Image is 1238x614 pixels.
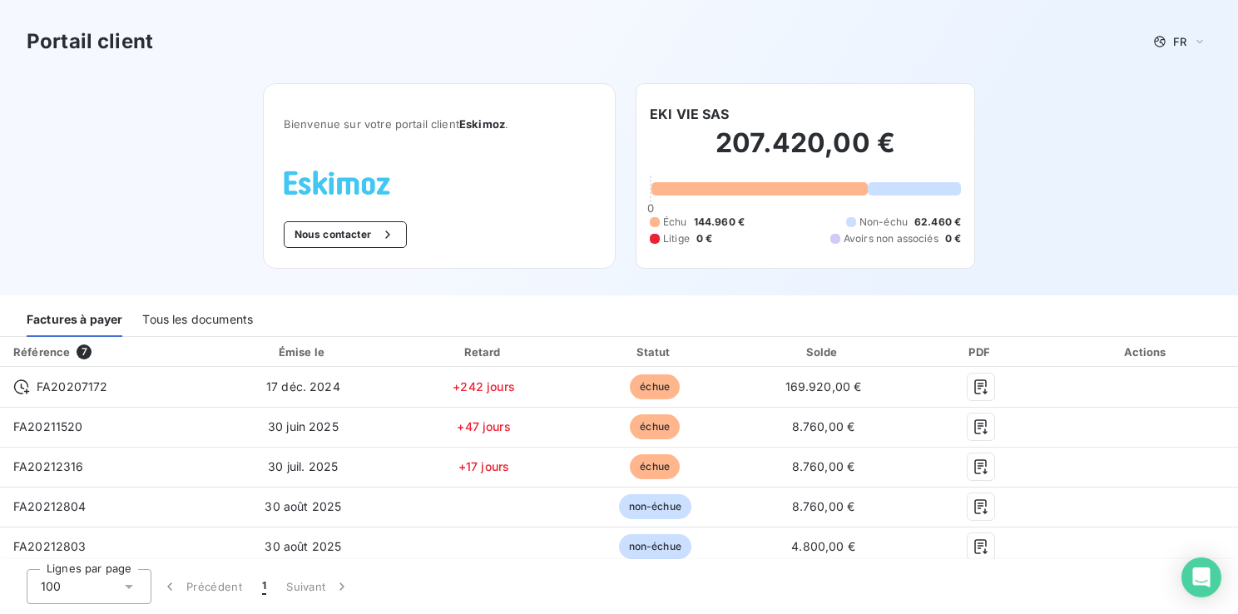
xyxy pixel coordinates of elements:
div: PDF [910,344,1052,360]
span: 30 août 2025 [265,499,341,513]
span: Non-échu [859,215,908,230]
div: Retard [401,344,567,360]
span: 30 août 2025 [265,539,341,553]
span: 100 [41,578,61,595]
span: Échu [663,215,687,230]
span: 0 € [696,231,712,246]
button: 1 [252,569,276,604]
span: +17 jours [458,459,509,473]
span: FA20212804 [13,499,87,513]
span: 7 [77,344,92,359]
span: FA20212316 [13,459,84,473]
div: Émise le [212,344,394,360]
span: échue [630,414,680,439]
span: 30 juin 2025 [268,419,339,433]
div: Statut [574,344,736,360]
span: 8.760,00 € [792,419,855,433]
img: Company logo [284,171,390,195]
span: 17 déc. 2024 [266,379,340,394]
span: 30 juil. 2025 [268,459,338,473]
span: 8.760,00 € [792,459,855,473]
div: Factures à payer [27,302,122,337]
span: Bienvenue sur votre portail client . [284,117,595,131]
div: Solde [743,344,904,360]
span: FA20212803 [13,539,87,553]
span: 0 € [945,231,961,246]
span: +242 jours [453,379,515,394]
button: Précédent [151,569,252,604]
span: 0 [647,201,654,215]
span: Litige [663,231,690,246]
span: non-échue [619,494,691,519]
span: 4.800,00 € [791,539,855,553]
span: Eskimoz [459,117,505,131]
div: Référence [13,345,70,359]
span: 1 [262,578,266,595]
button: Nous contacter [284,221,407,248]
h2: 207.420,00 € [650,126,961,176]
span: non-échue [619,534,691,559]
span: +47 jours [457,419,510,433]
span: 144.960 € [694,215,745,230]
span: 8.760,00 € [792,499,855,513]
div: Actions [1058,344,1235,360]
span: FA20207172 [37,379,108,395]
div: Tous les documents [142,302,253,337]
span: échue [630,374,680,399]
span: FA20211520 [13,419,83,433]
span: Avoirs non associés [844,231,938,246]
span: 169.920,00 € [785,379,862,394]
button: Suivant [276,569,360,604]
h3: Portail client [27,27,153,57]
span: 62.460 € [914,215,961,230]
span: FR [1173,35,1186,48]
span: échue [630,454,680,479]
div: Open Intercom Messenger [1181,557,1221,597]
h6: EKI VIE SAS [650,104,730,124]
